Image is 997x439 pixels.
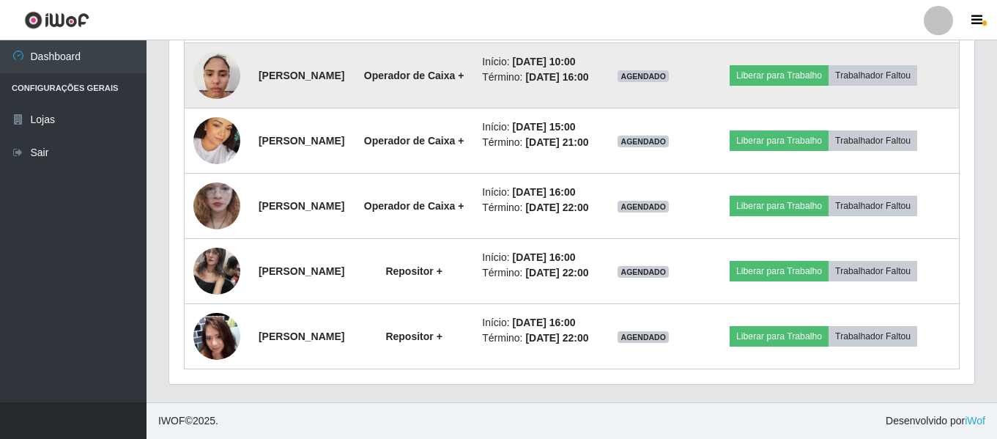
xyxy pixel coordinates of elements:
time: [DATE] 22:00 [525,332,588,344]
button: Liberar para Trabalho [730,261,829,281]
li: Início: [482,54,590,70]
li: Início: [482,185,590,200]
time: [DATE] 22:00 [525,202,588,213]
button: Trabalhador Faltou [829,196,917,216]
strong: Operador de Caixa + [364,200,464,212]
strong: Repositor + [385,331,442,342]
li: Início: [482,250,590,265]
span: AGENDADO [618,266,669,278]
li: Término: [482,200,590,215]
time: [DATE] 16:00 [513,186,576,198]
img: 1757342307804.jpeg [193,99,240,182]
span: Desenvolvido por [886,413,985,429]
span: © 2025 . [158,413,218,429]
li: Término: [482,135,590,150]
button: Liberar para Trabalho [730,65,829,86]
strong: Operador de Caixa + [364,135,464,147]
time: [DATE] 21:00 [525,136,588,148]
strong: [PERSON_NAME] [259,265,344,277]
button: Liberar para Trabalho [730,326,829,347]
a: iWof [965,415,985,427]
time: [DATE] 16:00 [513,251,576,263]
li: Término: [482,331,590,346]
strong: [PERSON_NAME] [259,200,344,212]
span: IWOF [158,415,185,427]
span: AGENDADO [618,136,669,147]
strong: Repositor + [385,265,442,277]
span: AGENDADO [618,331,669,343]
span: AGENDADO [618,201,669,213]
li: Início: [482,315,590,331]
img: 1755099981522.jpeg [193,284,240,388]
strong: [PERSON_NAME] [259,331,344,342]
li: Término: [482,265,590,281]
button: Trabalhador Faltou [829,65,917,86]
time: [DATE] 10:00 [513,56,576,67]
time: [DATE] 16:00 [525,71,588,83]
img: 1759538032678.jpeg [193,154,240,258]
img: 1628262185809.jpeg [193,240,240,302]
img: 1756119568313.jpeg [193,44,240,106]
button: Trabalhador Faltou [829,326,917,347]
li: Término: [482,70,590,85]
button: Trabalhador Faltou [829,130,917,151]
time: [DATE] 15:00 [513,121,576,133]
button: Liberar para Trabalho [730,196,829,216]
time: [DATE] 22:00 [525,267,588,278]
span: AGENDADO [618,70,669,82]
time: [DATE] 16:00 [513,317,576,328]
strong: [PERSON_NAME] [259,70,344,81]
li: Início: [482,119,590,135]
strong: [PERSON_NAME] [259,135,344,147]
button: Liberar para Trabalho [730,130,829,151]
strong: Operador de Caixa + [364,70,464,81]
button: Trabalhador Faltou [829,261,917,281]
img: CoreUI Logo [24,11,89,29]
